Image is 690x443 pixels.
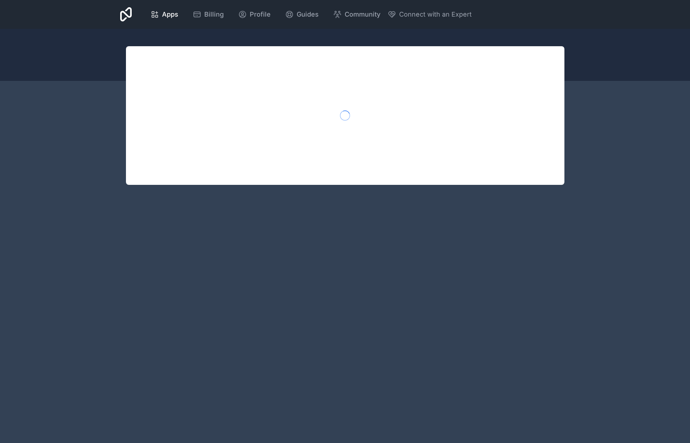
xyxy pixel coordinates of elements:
[297,9,319,19] span: Guides
[145,6,184,22] a: Apps
[279,6,324,22] a: Guides
[204,9,224,19] span: Billing
[162,9,178,19] span: Apps
[187,6,230,22] a: Billing
[250,9,271,19] span: Profile
[232,6,276,22] a: Profile
[327,6,386,22] a: Community
[399,9,472,19] span: Connect with an Expert
[388,9,472,19] button: Connect with an Expert
[345,9,380,19] span: Community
